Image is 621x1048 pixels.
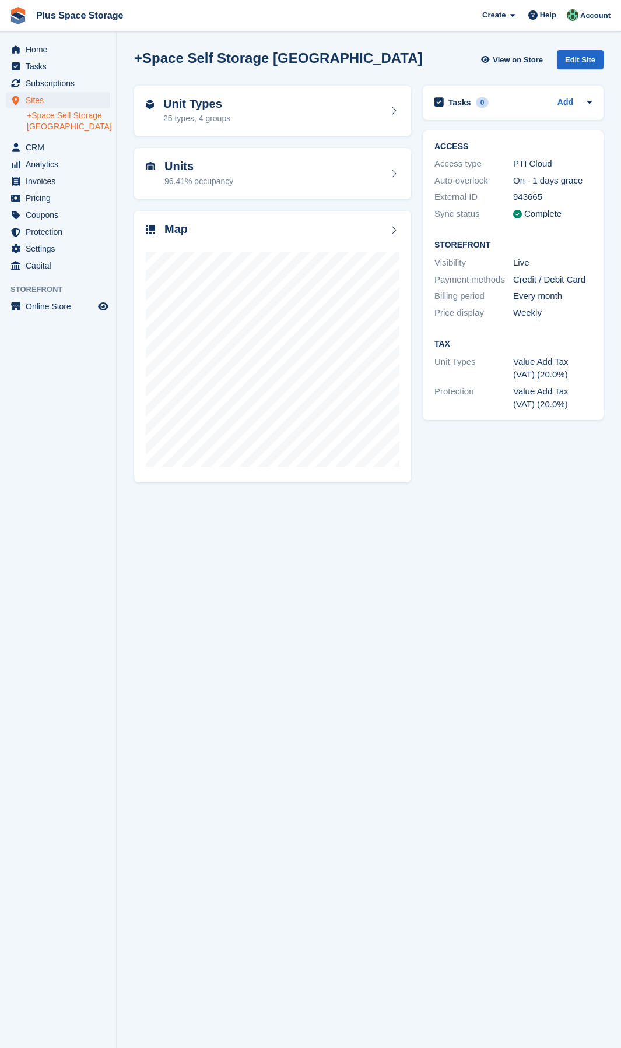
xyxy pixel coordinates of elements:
div: Sync status [434,207,513,221]
img: map-icn-33ee37083ee616e46c38cad1a60f524a97daa1e2b2c8c0bc3eb3415660979fc1.svg [146,225,155,234]
div: Every month [513,290,592,303]
span: Create [482,9,506,21]
div: Protection [434,385,513,411]
span: Pricing [26,190,96,206]
img: unit-icn-7be61d7bf1b0ce9d3e12c5938cc71ed9869f7b940bace4675aadf7bd6d80202e.svg [146,162,155,170]
span: Capital [26,257,96,274]
div: Price display [434,306,513,320]
div: Auto-overlock [434,174,513,188]
span: Help [540,9,556,21]
h2: Map [164,223,188,236]
span: Analytics [26,156,96,172]
span: Storefront [10,284,116,295]
a: menu [6,207,110,223]
h2: Tax [434,340,592,349]
div: 943665 [513,190,592,204]
div: Visibility [434,256,513,270]
span: Settings [26,241,96,257]
a: menu [6,173,110,189]
div: Credit / Debit Card [513,273,592,287]
h2: +Space Self Storage [GEOGRAPHIC_DATA] [134,50,423,66]
a: menu [6,298,110,315]
div: Payment methods [434,273,513,287]
div: Live [513,256,592,270]
div: Weekly [513,306,592,320]
img: Karolis Stasinskas [567,9,578,21]
div: Billing period [434,290,513,303]
a: menu [6,257,110,274]
span: Tasks [26,58,96,75]
a: menu [6,241,110,257]
a: menu [6,156,110,172]
div: 96.41% occupancy [164,175,233,188]
a: Plus Space Storage [31,6,128,25]
div: Value Add Tax (VAT) (20.0%) [513,385,592,411]
span: Account [580,10,611,22]
a: menu [6,41,110,58]
img: stora-icon-8386f47178a22dfd0bd8f6a31ec36ba5ce8667c1dd55bd0f319d3a0aa187defe.svg [9,7,27,24]
a: Map [134,211,411,483]
a: +Space Self Storage [GEOGRAPHIC_DATA] [27,110,110,132]
a: View on Store [479,50,548,69]
div: On - 1 days grace [513,174,592,188]
a: Preview store [96,299,110,313]
span: Invoices [26,173,96,189]
span: Online Store [26,298,96,315]
a: Add [557,96,573,110]
span: Protection [26,224,96,240]
a: Units 96.41% occupancy [134,148,411,199]
h2: Unit Types [163,97,230,111]
div: PTI Cloud [513,157,592,171]
div: Complete [524,207,562,221]
h2: ACCESS [434,142,592,151]
a: menu [6,190,110,206]
div: 0 [476,97,489,108]
div: Edit Site [557,50,604,69]
span: Coupons [26,207,96,223]
div: Access type [434,157,513,171]
span: Home [26,41,96,58]
span: Subscriptions [26,75,96,91]
img: unit-type-icn-2b2737a686de81e16bb02015468b77c625bbabd49415b5ef34ead5e3b44a266d.svg [146,100,154,109]
a: menu [6,139,110,156]
span: View on Store [493,54,543,66]
a: menu [6,58,110,75]
a: menu [6,75,110,91]
div: Value Add Tax (VAT) (20.0%) [513,355,592,382]
div: Unit Types [434,355,513,382]
a: Unit Types 25 types, 4 groups [134,86,411,137]
h2: Storefront [434,241,592,250]
a: Edit Site [557,50,604,74]
span: Sites [26,92,96,108]
h2: Tasks [448,97,471,108]
a: menu [6,92,110,108]
div: External ID [434,190,513,204]
a: menu [6,224,110,240]
h2: Units [164,160,233,173]
div: 25 types, 4 groups [163,112,230,125]
span: CRM [26,139,96,156]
